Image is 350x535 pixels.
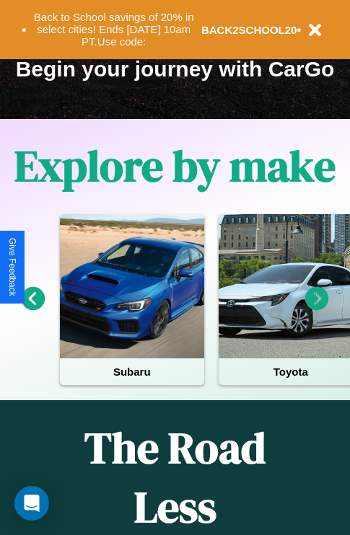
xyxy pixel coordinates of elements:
[14,136,336,195] h1: Explore by make
[201,24,297,36] b: BACK2SCHOOL20
[27,7,201,52] button: Back to School savings of 20% in select cities! Ends [DATE] 10am PT.Use code:
[7,238,17,296] div: Give Feedback
[60,358,204,385] h4: Subaru
[14,486,49,521] div: Open Intercom Messenger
